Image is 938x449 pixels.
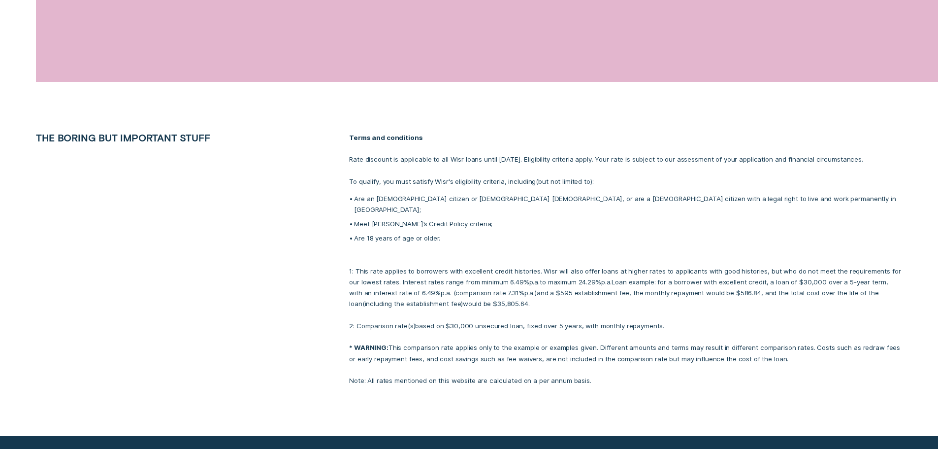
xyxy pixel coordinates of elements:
[441,289,451,297] span: p.a.
[524,289,535,297] span: p.a.
[349,375,902,386] p: Note: All rates mentioned on this website are calculated on a per annum basis.
[362,300,365,308] span: (
[414,322,416,330] span: )
[349,255,902,332] p: 1: This rate applies to borrowers with excellent credit histories. Wisr will also offer loans at ...
[461,300,463,308] span: )
[529,278,540,286] span: Per Annum
[354,193,902,215] p: Are an [DEMOGRAPHIC_DATA] citizen or [DEMOGRAPHIC_DATA] [DEMOGRAPHIC_DATA], or are a [DEMOGRAPHIC...
[349,134,422,141] strong: Terms and conditions
[349,344,388,351] strong: * WARNING:
[536,177,538,185] span: (
[524,289,535,297] span: Per Annum
[529,278,540,286] span: p.a.
[590,177,592,185] span: )
[349,342,902,364] p: This comparison rate applies only to the example or examples given. Different amounts and terms m...
[349,154,902,165] p: Rate discount is applicable to all Wisr loans until [DATE]. Eligibility criteria apply. Your rate...
[31,132,281,143] h2: THE BORING BUT IMPORTANT STUFF
[441,289,451,297] span: Per Annum
[601,278,612,286] span: Per Annum
[354,218,902,229] p: Meet [PERSON_NAME]’s Credit Policy criteria;
[349,176,902,187] p: To qualify, you must satisfy Wisr's eligibility criteria, including but not limited to :
[601,278,612,286] span: p.a.
[408,322,410,330] span: (
[535,289,537,297] span: )
[453,289,456,297] span: (
[354,233,902,243] p: Are 18 years of age or older.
